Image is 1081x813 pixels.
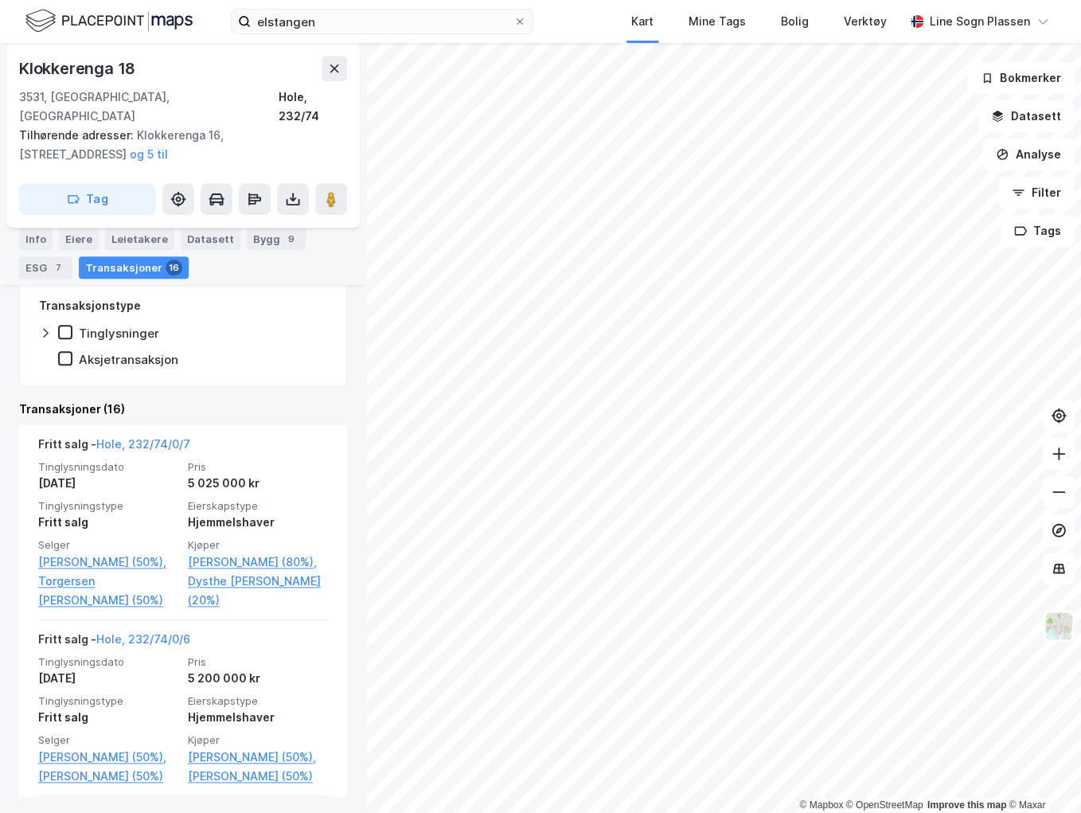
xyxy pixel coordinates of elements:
button: Filter [998,177,1075,209]
div: Fritt salg [38,708,178,727]
div: [DATE] [38,474,178,493]
span: Tinglysningsdato [38,655,178,669]
a: Improve this map [927,799,1006,811]
div: Leietakere [105,228,174,250]
div: Hjemmelshaver [188,708,328,727]
div: Kart [631,12,654,31]
div: Fritt salg - [38,435,190,460]
div: Bygg [247,228,306,250]
button: Bokmerker [967,62,1075,94]
button: Tag [19,183,156,215]
span: Selger [38,733,178,747]
a: Hole, 232/74/0/6 [96,632,190,646]
input: Søk på adresse, matrikkel, gårdeiere, leietakere eller personer [251,10,513,33]
div: Transaksjonstype [39,296,141,315]
div: 5 025 000 kr [188,474,328,493]
div: 7 [50,260,66,276]
span: Pris [188,460,328,474]
div: Hjemmelshaver [188,513,328,532]
div: Transaksjoner [79,256,189,279]
span: Tinglysningsdato [38,460,178,474]
a: Mapbox [799,799,843,811]
a: Hole, 232/74/0/7 [96,437,190,451]
div: Fritt salg [38,513,178,532]
a: [PERSON_NAME] (50%), [38,553,178,572]
div: Tinglysninger [79,326,159,341]
span: Kjøper [188,733,328,747]
a: Dysthe [PERSON_NAME] (20%) [188,572,328,610]
a: [PERSON_NAME] (50%), [38,748,178,767]
div: Klokkerenga 18 [19,56,139,81]
span: Eierskapstype [188,694,328,708]
div: Mine Tags [689,12,746,31]
div: 5 200 000 kr [188,669,328,688]
div: Transaksjoner (16) [19,400,347,419]
span: Eierskapstype [188,499,328,513]
iframe: Chat Widget [1001,737,1081,813]
span: Tilhørende adresser: [19,128,137,142]
div: Bolig [781,12,809,31]
div: Verktøy [844,12,887,31]
div: Datasett [181,228,240,250]
div: Info [19,228,53,250]
a: [PERSON_NAME] (50%) [38,767,178,786]
a: Torgersen [PERSON_NAME] (50%) [38,572,178,610]
button: Tags [1001,215,1075,247]
a: [PERSON_NAME] (50%), [188,748,328,767]
div: Line Sogn Plassen [930,12,1030,31]
div: Hole, 232/74 [279,88,347,126]
div: ESG [19,256,72,279]
div: Klokkerenga 16, [STREET_ADDRESS] [19,126,334,164]
div: 3531, [GEOGRAPHIC_DATA], [GEOGRAPHIC_DATA] [19,88,279,126]
div: 9 [283,231,299,247]
button: Analyse [982,139,1075,170]
a: [PERSON_NAME] (50%) [188,767,328,786]
div: [DATE] [38,669,178,688]
img: Z [1044,611,1074,641]
a: [PERSON_NAME] (80%), [188,553,328,572]
img: logo.f888ab2527a4732fd821a326f86c7f29.svg [25,7,193,35]
span: Selger [38,538,178,552]
span: Tinglysningstype [38,694,178,708]
a: OpenStreetMap [846,799,923,811]
div: Kontrollprogram for chat [1001,737,1081,813]
div: 16 [166,260,182,276]
button: Datasett [978,100,1075,132]
span: Tinglysningstype [38,499,178,513]
span: Pris [188,655,328,669]
div: Aksjetransaksjon [79,352,178,367]
span: Kjøper [188,538,328,552]
div: Eiere [59,228,99,250]
div: Fritt salg - [38,630,190,655]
